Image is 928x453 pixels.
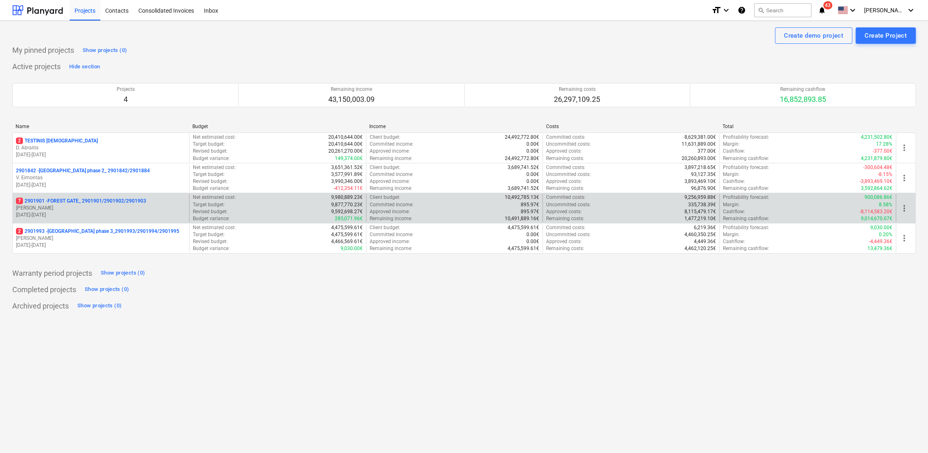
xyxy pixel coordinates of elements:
[723,208,745,215] p: Cashflow :
[878,171,892,178] p: -8.15%
[723,134,769,141] p: Profitability forecast :
[193,148,228,155] p: Revised budget :
[784,30,843,41] div: Create demo project
[754,3,811,17] button: Search
[16,242,186,249] p: [DATE] - [DATE]
[869,238,892,245] p: -4,449.36€
[328,134,363,141] p: 20,410,644.00€
[684,134,716,141] p: 8,629,381.00€
[193,231,225,238] p: Target budget :
[694,224,716,231] p: 6,219.36€
[867,245,892,252] p: 13,479.36€
[899,173,909,183] span: more_vert
[546,178,582,185] p: Approved costs :
[723,141,740,148] p: Margin :
[505,155,539,162] p: 24,492,772.80€
[723,124,893,129] div: Total
[521,201,539,208] p: 895.97€
[370,164,400,171] p: Client budget :
[526,141,539,148] p: 0.00€
[193,224,236,231] p: Net estimated cost :
[16,212,186,219] p: [DATE] - [DATE]
[526,238,539,245] p: 0.00€
[16,228,186,249] div: 22901993 -[GEOGRAPHIC_DATA] phase 3_2901993/2901994/2901995[PERSON_NAME][DATE]-[DATE]
[508,245,539,252] p: 4,475,599.61€
[192,124,363,129] div: Budget
[899,143,909,153] span: more_vert
[899,233,909,243] span: more_vert
[526,171,539,178] p: 0.00€
[521,208,539,215] p: 895.97€
[341,245,363,252] p: 9,030.00€
[887,414,928,453] div: Chat Widget
[370,155,412,162] p: Remaining income :
[870,224,892,231] p: 9,030.00€
[193,215,230,222] p: Budget variance :
[370,238,410,245] p: Approved income :
[723,194,769,201] p: Profitability forecast :
[508,185,539,192] p: 3,689,741.52€
[823,1,832,9] span: 43
[370,178,410,185] p: Approved income :
[682,141,716,148] p: 11,631,889.00€
[99,267,147,280] button: Show projects (0)
[77,301,122,311] div: Show projects (0)
[723,148,745,155] p: Cashflow :
[16,228,23,234] span: 2
[331,224,363,231] p: 4,475,599.61€
[16,151,186,158] p: [DATE] - [DATE]
[331,164,363,171] p: 3,651,361.52€
[723,178,745,185] p: Cashflow :
[75,300,124,313] button: Show projects (0)
[370,141,413,148] p: Committed income :
[193,185,230,192] p: Budget variance :
[546,148,582,155] p: Approved costs :
[117,95,135,104] p: 4
[16,205,186,212] p: [PERSON_NAME]
[370,215,412,222] p: Remaining income :
[331,178,363,185] p: 3,990,346.00€
[879,201,892,208] p: 8.58%
[546,215,584,222] p: Remaining costs :
[81,44,129,57] button: Show projects (0)
[546,124,716,129] div: Costs
[331,201,363,208] p: 9,877,770.23€
[331,171,363,178] p: 3,577,991.89€
[546,231,591,238] p: Uncommitted costs :
[328,148,363,155] p: 20,261,270.00€
[12,268,92,278] p: Warranty period projects
[723,164,769,171] p: Profitability forecast :
[546,245,584,252] p: Remaining costs :
[12,301,69,311] p: Archived projects
[193,208,228,215] p: Revised budget :
[723,171,740,178] p: Margin :
[370,201,413,208] p: Committed income :
[691,171,716,178] p: 93,127.35€
[546,208,582,215] p: Approved costs :
[546,224,585,231] p: Committed costs :
[848,5,858,15] i: keyboard_arrow_down
[554,95,600,104] p: 26,297,109.25
[856,27,916,44] button: Create Project
[546,164,585,171] p: Committed costs :
[505,134,539,141] p: 24,492,772.80€
[546,155,584,162] p: Remaining costs :
[16,167,150,174] p: 2901842 - [GEOGRAPHIC_DATA] phase 2_ 2901842/2901884
[865,30,907,41] div: Create Project
[860,208,892,215] p: -8,114,583.20€
[193,134,236,141] p: Net estimated cost :
[688,201,716,208] p: 335,738.39€
[879,231,892,238] p: 0.20%
[723,231,740,238] p: Margin :
[370,148,410,155] p: Approved income :
[16,137,186,158] div: 2TESTINIS [DEMOGRAPHIC_DATA]D. Abraitis[DATE]-[DATE]
[546,134,585,141] p: Committed costs :
[546,171,591,178] p: Uncommitted costs :
[721,5,731,15] i: keyboard_arrow_down
[117,86,135,93] p: Projects
[193,171,225,178] p: Target budget :
[16,137,98,144] p: TESTINIS [DEMOGRAPHIC_DATA]
[684,215,716,222] p: 1,477,219.10€
[723,224,769,231] p: Profitability forecast :
[193,238,228,245] p: Revised budget :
